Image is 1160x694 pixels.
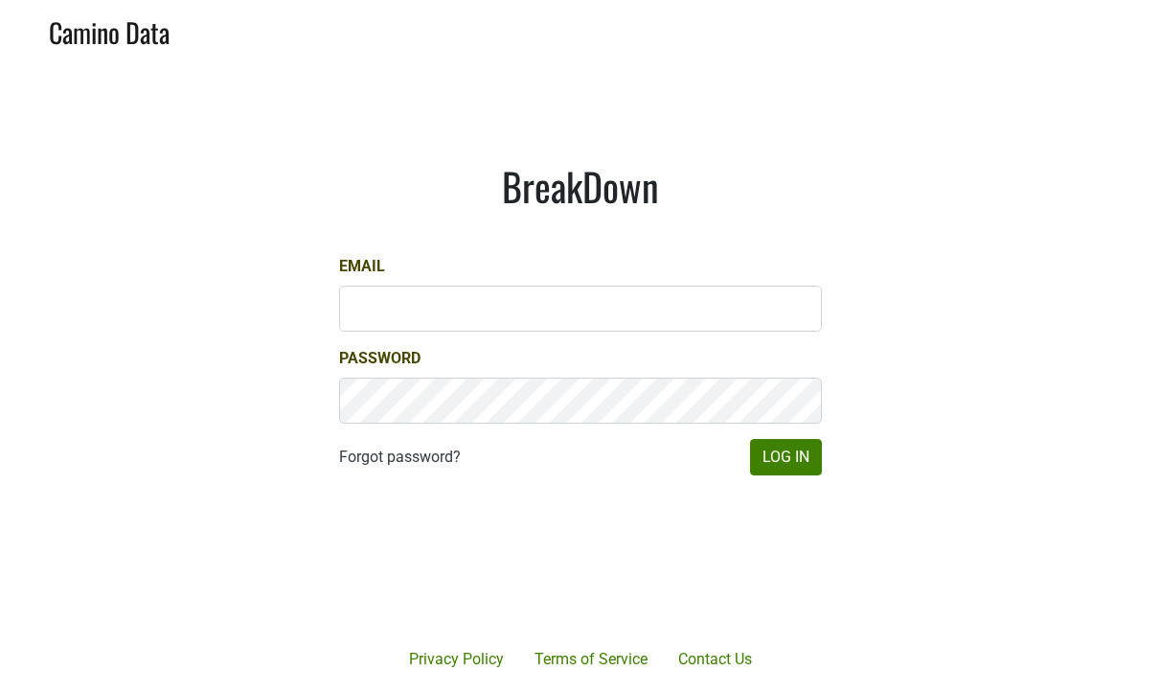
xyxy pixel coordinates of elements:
a: Contact Us [663,640,767,679]
h1: BreakDown [339,163,822,209]
a: Privacy Policy [394,640,519,679]
a: Forgot password? [339,446,461,469]
button: Log In [750,439,822,475]
a: Camino Data [49,8,170,53]
label: Email [339,255,385,278]
a: Terms of Service [519,640,663,679]
label: Password [339,347,421,370]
